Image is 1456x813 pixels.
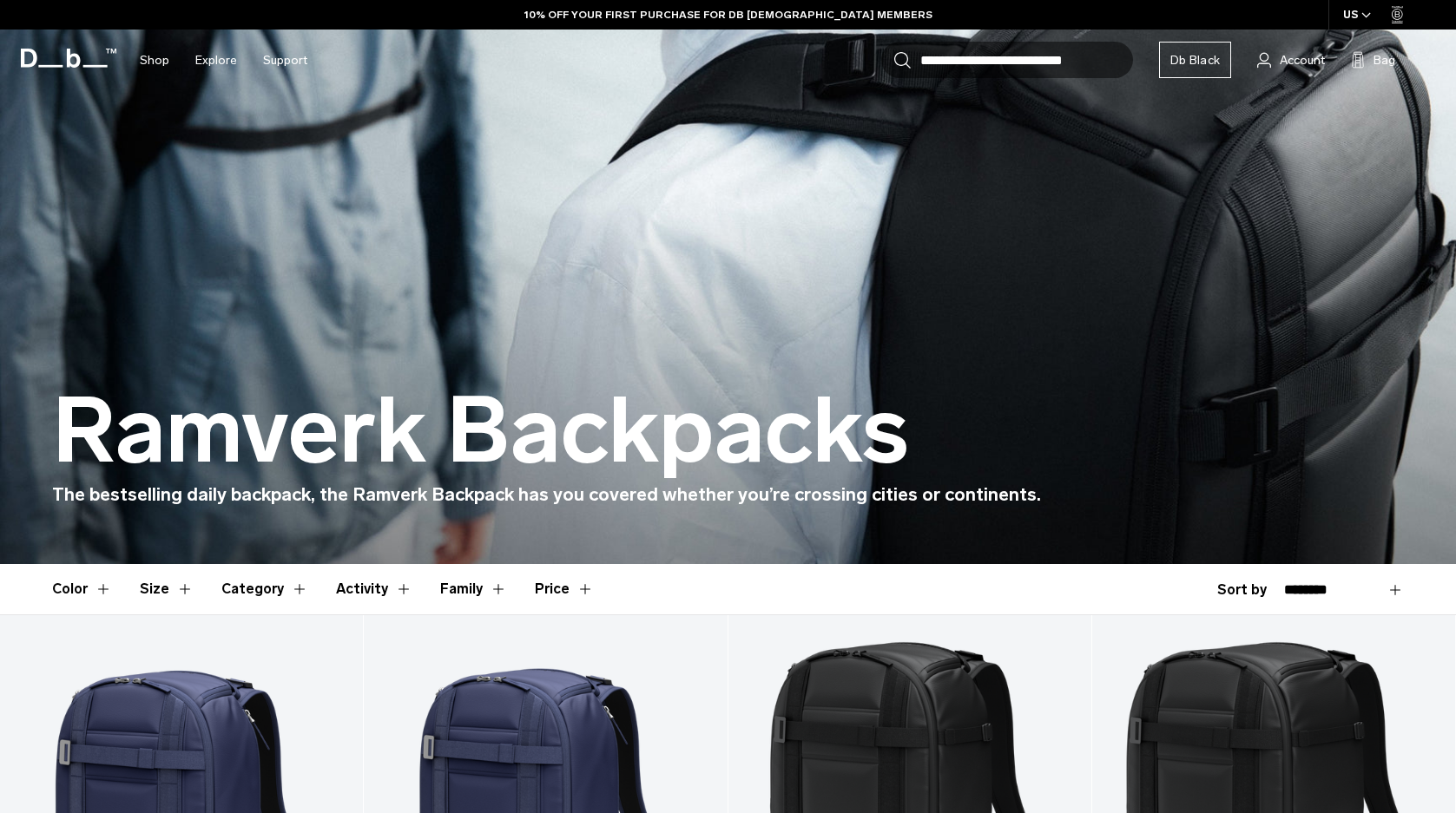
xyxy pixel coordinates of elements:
[1280,51,1325,69] span: Account
[1159,42,1231,78] a: Db Black
[336,564,412,614] button: Toggle Filter
[221,564,308,614] button: Toggle Filter
[1257,49,1325,70] a: Account
[195,30,237,91] a: Explore
[524,7,932,23] a: 10% OFF YOUR FIRST PURCHASE FOR DB [DEMOGRAPHIC_DATA] MEMBERS
[127,30,320,91] nav: Main Navigation
[1351,49,1395,70] button: Bag
[535,564,594,614] button: Toggle Price
[263,30,307,91] a: Support
[440,564,507,614] button: Toggle Filter
[52,483,1041,505] span: The bestselling daily backpack, the Ramverk Backpack has you covered whether you’re crossing citi...
[52,381,909,482] h1: Ramverk Backpacks
[52,564,112,614] button: Toggle Filter
[1374,51,1395,69] span: Bag
[140,30,169,91] a: Shop
[140,564,194,614] button: Toggle Filter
